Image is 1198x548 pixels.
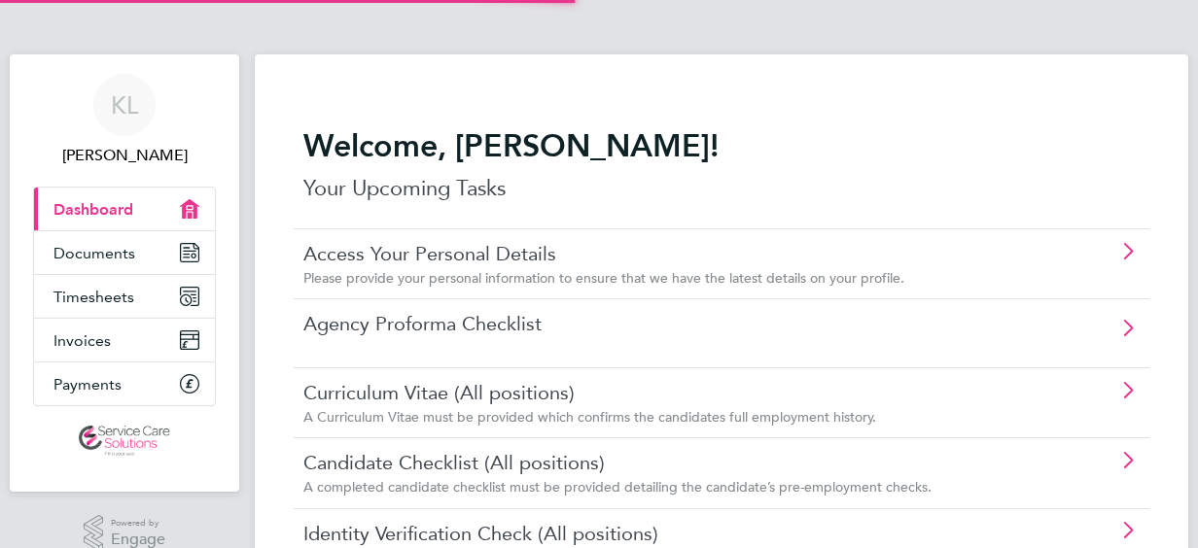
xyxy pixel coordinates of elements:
nav: Main navigation [10,54,239,492]
span: Timesheets [53,288,134,306]
a: Dashboard [34,188,215,230]
a: Documents [34,231,215,274]
span: Payments [53,375,122,394]
img: servicecare-logo-retina.png [79,426,170,457]
span: A Curriculum Vitae must be provided which confirms the candidates full employment history. [303,408,876,426]
span: Karis Linton [33,144,216,167]
span: A completed candidate checklist must be provided detailing the candidate’s pre-employment checks. [303,478,932,496]
a: Payments [34,362,215,405]
p: Your Upcoming Tasks [303,173,1140,204]
span: Invoices [53,331,111,350]
span: Dashboard [53,200,133,219]
span: Documents [53,244,135,262]
a: Curriculum Vitae (All positions) [303,380,1030,405]
a: Timesheets [34,275,215,318]
span: Engage [111,531,165,548]
h2: Welcome, [PERSON_NAME]! [303,126,1140,165]
span: KL [111,92,138,118]
a: Go to home page [33,426,216,457]
a: Invoices [34,319,215,361]
span: Please provide your personal information to ensure that we have the latest details on your profile. [303,269,904,287]
a: Candidate Checklist (All positions) [303,450,1030,475]
a: Identity Verification Check (All positions) [303,521,1030,546]
a: Agency Proforma Checklist [303,311,1030,336]
a: KL[PERSON_NAME] [33,74,216,167]
a: Access Your Personal Details [303,241,1030,266]
span: Powered by [111,515,165,531]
